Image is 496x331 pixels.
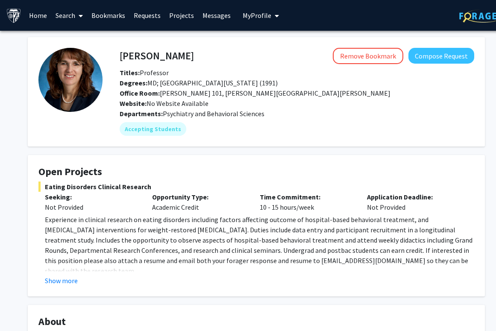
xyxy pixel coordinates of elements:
[120,99,147,108] b: Website:
[120,89,160,97] b: Office Room:
[120,99,208,108] span: No Website Available
[120,89,390,97] span: [PERSON_NAME] 101, [PERSON_NAME][GEOGRAPHIC_DATA][PERSON_NAME]
[45,192,139,202] p: Seeking:
[120,122,186,136] mat-chip: Accepting Students
[45,202,139,212] div: Not Provided
[120,109,163,118] b: Departments:
[38,182,474,192] span: Eating Disorders Clinical Research
[51,0,87,30] a: Search
[120,48,194,64] h4: [PERSON_NAME]
[120,68,169,77] span: Professor
[408,48,474,64] button: Compose Request to Angela Guarda
[367,192,461,202] p: Application Deadline:
[163,109,264,118] span: Psychiatry and Behavioral Sciences
[129,0,165,30] a: Requests
[243,11,271,20] span: My Profile
[87,0,129,30] a: Bookmarks
[45,215,473,275] span: Experience in clinical research on eating disorders including factors affecting outcome of hospit...
[120,79,278,87] span: MD; [GEOGRAPHIC_DATA][US_STATE] (1991)
[165,0,198,30] a: Projects
[45,275,78,286] button: Show more
[6,293,36,325] iframe: Chat
[152,192,247,202] p: Opportunity Type:
[25,0,51,30] a: Home
[120,79,147,87] b: Degrees:
[146,192,253,212] div: Academic Credit
[361,192,468,212] div: Not Provided
[38,316,474,328] h4: About
[333,48,403,64] button: Remove Bookmark
[253,192,361,212] div: 10 - 15 hours/week
[38,166,474,178] h4: Open Projects
[260,192,354,202] p: Time Commitment:
[38,48,103,112] img: Profile Picture
[198,0,235,30] a: Messages
[6,8,21,23] img: Johns Hopkins University Logo
[120,68,140,77] b: Titles:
